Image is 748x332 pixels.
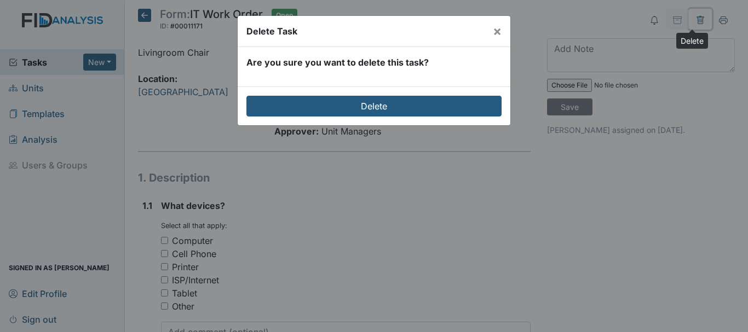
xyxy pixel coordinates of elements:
[484,16,510,46] button: Close
[246,57,429,68] strong: Are you sure you want to delete this task?
[246,25,297,38] div: Delete Task
[246,96,502,117] input: Delete
[676,33,708,49] div: Delete
[493,23,502,39] span: ×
